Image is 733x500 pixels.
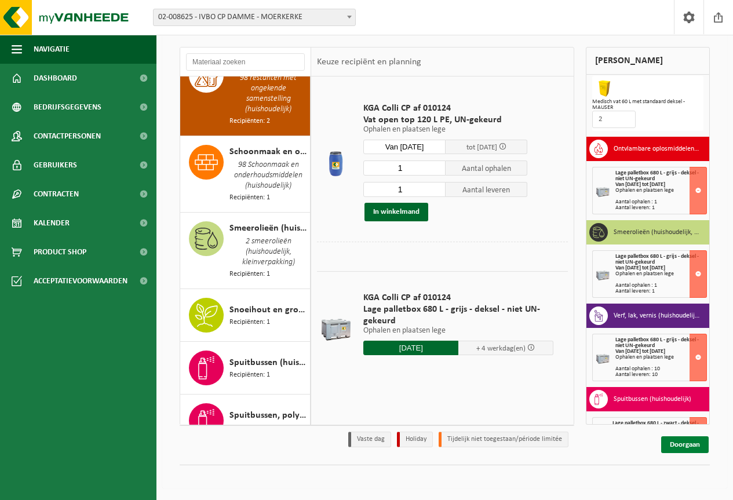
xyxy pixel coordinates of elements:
[439,432,568,447] li: Tijdelijk niet toegestaan/période limitée
[614,306,701,325] h3: Verf, lak, vernis (huishoudelijk) - 1 verf, lak, vernis (huishoudelijk)
[615,188,706,194] div: Ophalen en plaatsen lege
[363,327,553,335] p: Ophalen en plaatsen lege
[186,53,305,71] input: Materiaal zoeken
[615,372,706,378] div: Aantal leveren: 10
[615,205,706,211] div: Aantal leveren: 1
[615,181,665,188] strong: Van [DATE] tot [DATE]
[348,432,391,447] li: Vaste dag
[595,79,614,97] img: 01-000468
[180,289,311,342] button: Snoeihout en groenafval Ø < 12 cm Recipiënten: 1
[180,395,311,447] button: Spuitbussen, polyurethaan (PU) (huishoudelijk) Recipiënten: 1
[229,192,270,203] span: Recipiënten: 1
[614,390,691,408] h3: Spuitbussen (huishoudelijk)
[229,116,270,127] span: Recipiënten: 2
[615,366,706,372] div: Aantal ophalen : 10
[615,348,665,355] strong: Van [DATE] tot [DATE]
[466,144,497,151] span: tot [DATE]
[180,49,311,136] button: Restanten met ongekende samenstelling (huishoudelijk) 98 restanten met ongekende samenstelling (h...
[229,235,307,269] span: 2 smeerolieën (huishoudelijk, kleinverpakking)
[229,303,307,317] span: Snoeihout en groenafval Ø < 12 cm
[229,145,307,159] span: Schoonmaak en onderhoudsmiddelen (huishoudelijk)
[34,267,127,295] span: Acceptatievoorwaarden
[229,72,307,116] span: 98 restanten met ongekende samenstelling (huishoudelijk)
[615,199,706,205] div: Aantal ophalen : 1
[180,136,311,213] button: Schoonmaak en onderhoudsmiddelen (huishoudelijk) 98 Schoonmaak en onderhoudsmiddelen (huishoudeli...
[229,159,307,192] span: 98 Schoonmaak en onderhoudsmiddelen (huishoudelijk)
[34,209,70,238] span: Kalender
[229,356,307,370] span: Spuitbussen (huishoudelijk)
[615,170,699,182] span: Lage palletbox 680 L - grijs - deksel - niet UN-gekeurd
[34,93,101,122] span: Bedrijfsgegevens
[34,238,86,267] span: Product Shop
[615,265,665,271] strong: Van [DATE] tot [DATE]
[363,103,527,114] span: KGA Colli CP af 010124
[34,35,70,64] span: Navigatie
[446,160,528,176] span: Aantal ophalen
[615,289,706,294] div: Aantal leveren: 1
[592,99,703,111] div: Medisch vat 60 L met standaard deksel - MAUSER
[363,126,527,134] p: Ophalen en plaatsen lege
[229,422,270,433] span: Recipiënten: 1
[34,180,79,209] span: Contracten
[614,223,701,242] h3: Smeerolieën (huishoudelijk, kleinverpakking) - 2 smeerolieën (huishoudelijk, kleinverpakking)
[615,283,706,289] div: Aantal ophalen : 1
[180,342,311,395] button: Spuitbussen (huishoudelijk) Recipiënten: 1
[229,408,307,422] span: Spuitbussen, polyurethaan (PU) (huishoudelijk)
[612,420,699,432] span: Lage palletbox 680 L - zwart - deksel - niet UN-gekeurd - geventileerd
[586,47,710,75] div: [PERSON_NAME]
[34,122,101,151] span: Contactpersonen
[615,253,699,265] span: Lage palletbox 680 L - grijs - deksel - niet UN-gekeurd
[229,221,307,235] span: Smeerolieën (huishoudelijk, kleinverpakking)
[153,9,356,26] span: 02-008625 - IVBO CP DAMME - MOERKERKE
[229,269,270,280] span: Recipiënten: 1
[229,317,270,328] span: Recipiënten: 1
[34,64,77,93] span: Dashboard
[311,48,427,76] div: Keuze recipiënt en planning
[229,370,270,381] span: Recipiënten: 1
[363,292,553,304] span: KGA Colli CP af 010124
[615,337,699,349] span: Lage palletbox 680 L - grijs - deksel - niet UN-gekeurd
[363,341,458,355] input: Selecteer datum
[363,114,527,126] span: Vat open top 120 L PE, UN-gekeurd
[661,436,709,453] a: Doorgaan
[615,271,706,277] div: Ophalen en plaatsen lege
[180,213,311,289] button: Smeerolieën (huishoudelijk, kleinverpakking) 2 smeerolieën (huishoudelijk, kleinverpakking) Recip...
[397,432,433,447] li: Holiday
[614,140,701,158] h3: Ontvlambare oplosmiddelen (huishoudelijk) - 3 ontvlambare oplosmiddelen (huishoudelijk)
[476,345,526,352] span: + 4 werkdag(en)
[363,140,446,154] input: Selecteer datum
[446,182,528,197] span: Aantal leveren
[615,355,706,360] div: Ophalen en plaatsen lege
[154,9,355,25] span: 02-008625 - IVBO CP DAMME - MOERKERKE
[364,203,428,221] button: In winkelmand
[34,151,77,180] span: Gebruikers
[363,304,553,327] span: Lage palletbox 680 L - grijs - deksel - niet UN-gekeurd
